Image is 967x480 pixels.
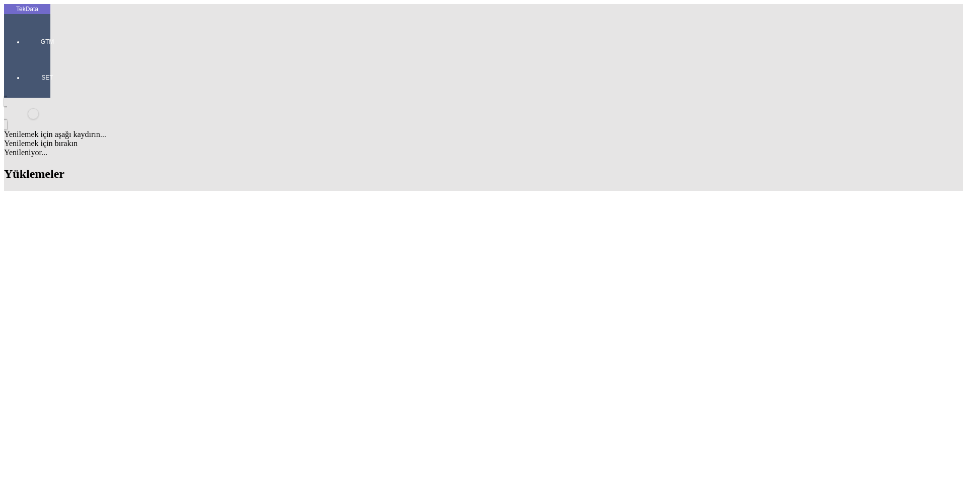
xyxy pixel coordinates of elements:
[32,38,62,46] span: GTM
[4,130,963,139] div: Yenilemek için aşağı kaydırın...
[4,5,50,13] div: TekData
[4,139,963,148] div: Yenilemek için bırakın
[4,148,963,157] div: Yenileniyor...
[32,74,62,82] span: SET
[4,167,963,181] h2: Yüklemeler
